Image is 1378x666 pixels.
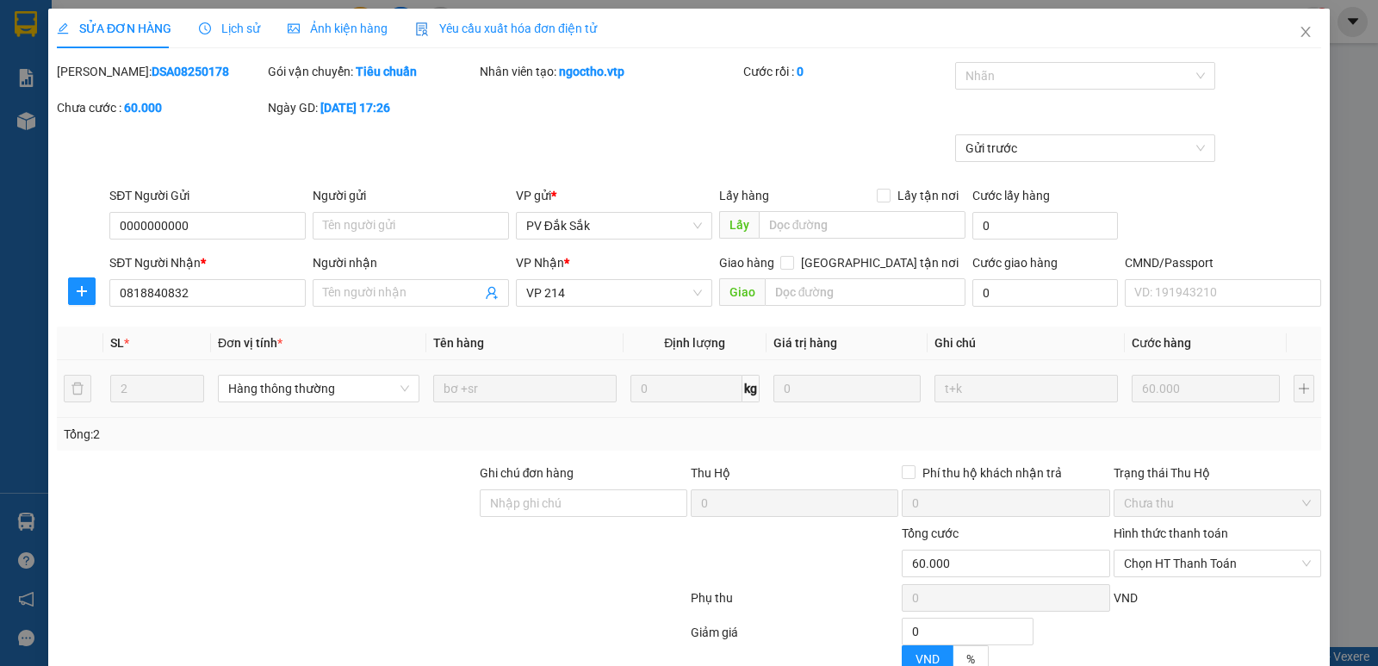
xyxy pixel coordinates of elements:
div: SĐT Người Gửi [109,186,306,205]
span: Thu Hộ [691,466,730,480]
span: Giao hàng [719,256,774,270]
span: [GEOGRAPHIC_DATA] tận nơi [794,253,965,272]
b: ngoctho.vtp [559,65,624,78]
span: plus [69,284,95,298]
img: logo [17,39,40,82]
span: Định lượng [664,336,725,350]
span: Yêu cầu xuất hóa đơn điện tử [415,22,597,35]
span: clock-circle [199,22,211,34]
label: Ghi chú đơn hàng [480,466,574,480]
input: Ghi chú đơn hàng [480,489,687,517]
label: Hình thức thanh toán [1114,526,1228,540]
span: Giao [719,278,765,306]
input: Cước giao hàng [972,279,1118,307]
span: Nơi gửi: [17,120,35,145]
span: close [1299,25,1313,39]
div: Người gửi [313,186,509,205]
input: Dọc đường [759,211,966,239]
span: picture [288,22,300,34]
div: SĐT Người Nhận [109,253,306,272]
span: SỬA ĐƠN HÀNG [57,22,171,35]
th: Ghi chú [928,327,1125,360]
b: [DATE] 17:26 [320,101,390,115]
span: Lấy [719,211,759,239]
span: Chọn HT Thanh Toán [1124,551,1311,576]
b: DSA08250178 [152,65,229,78]
button: Close [1282,9,1330,57]
img: icon [415,22,429,36]
span: Lấy tận nơi [891,186,965,205]
span: Đơn vị tính [218,336,282,350]
b: 0 [797,65,804,78]
input: Cước lấy hàng [972,212,1118,240]
span: VP 214 [173,121,201,130]
div: Cước rồi : [743,62,951,81]
div: Phụ thu [689,588,900,619]
input: Dọc đường [765,278,966,306]
span: PV Đắk Sắk [526,213,702,239]
span: % [966,652,975,666]
div: Ngày GD: [268,98,475,117]
span: Nơi nhận: [132,120,159,145]
strong: BIÊN NHẬN GỬI HÀNG HOÁ [59,103,200,116]
label: Cước lấy hàng [972,189,1050,202]
span: Chưa thu [1124,490,1311,516]
span: Lấy hàng [719,189,769,202]
span: user-add [485,286,499,300]
div: [PERSON_NAME]: [57,62,264,81]
span: Lịch sử [199,22,260,35]
span: VP Nhận [516,256,564,270]
div: Nhân viên tạo: [480,62,741,81]
span: 16:41:41 [DATE] [164,78,243,90]
span: Ảnh kiện hàng [288,22,388,35]
div: Gói vận chuyển: [268,62,475,81]
div: CMND/Passport [1125,253,1321,272]
input: 0 [773,375,921,402]
button: plus [68,277,96,305]
div: Tổng: 2 [64,425,533,444]
span: Tên hàng [433,336,484,350]
span: Phí thu hộ khách nhận trả [916,464,1069,482]
span: DSA08250197 [165,65,243,78]
span: VP 214 [526,280,702,306]
div: Trạng thái Thu Hộ [1114,464,1321,482]
strong: CÔNG TY TNHH [GEOGRAPHIC_DATA] 214 QL13 - P.26 - Q.BÌNH THẠNH - TP HCM 1900888606 [45,28,140,92]
span: Tổng cước [902,526,959,540]
span: VND [1114,591,1138,605]
div: Chưa cước : [57,98,264,117]
span: SL [110,336,124,350]
span: Hàng thông thường [228,376,409,401]
input: Ghi Chú [934,375,1118,402]
span: Gửi trước [965,135,1206,161]
button: plus [1294,375,1314,402]
button: delete [64,375,91,402]
input: 0 [1132,375,1279,402]
span: PV Đắk Sắk [59,121,102,130]
b: 60.000 [124,101,162,115]
label: Cước giao hàng [972,256,1058,270]
span: kg [742,375,760,402]
div: Người nhận [313,253,509,272]
b: Tiêu chuẩn [356,65,417,78]
span: Cước hàng [1132,336,1191,350]
input: VD: Bàn, Ghế [433,375,617,402]
span: VND [916,652,940,666]
span: edit [57,22,69,34]
span: Giá trị hàng [773,336,837,350]
div: VP gửi [516,186,712,205]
